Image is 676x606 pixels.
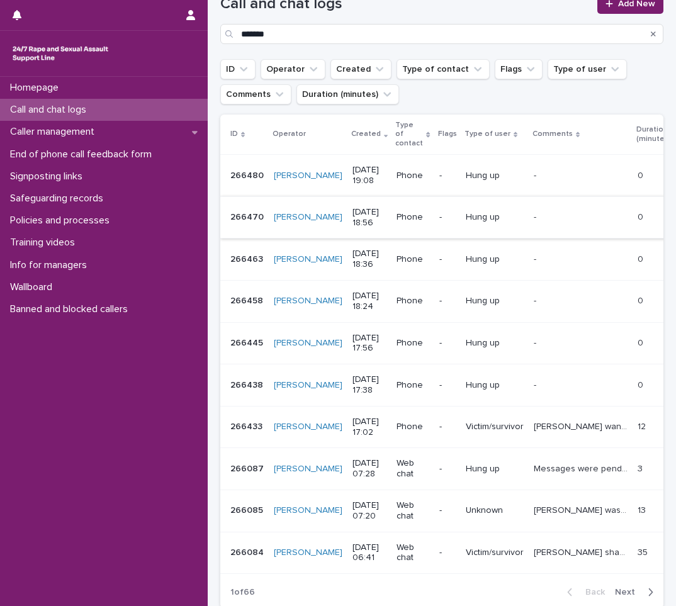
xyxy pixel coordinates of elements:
[636,123,671,146] p: Duration (minutes)
[438,127,457,141] p: Flags
[274,464,342,474] a: [PERSON_NAME]
[578,588,605,597] span: Back
[466,422,524,432] p: Victim/survivor
[274,547,342,558] a: [PERSON_NAME]
[397,380,429,391] p: Phone
[5,259,97,271] p: Info for managers
[466,505,524,516] p: Unknown
[439,254,456,265] p: -
[534,168,539,181] p: -
[638,545,650,558] p: 35
[230,378,266,391] p: 266438
[274,171,342,181] a: [PERSON_NAME]
[5,82,69,94] p: Homepage
[439,505,456,516] p: -
[638,335,646,349] p: 0
[10,41,111,66] img: rhQMoQhaT3yELyF149Cw
[274,505,342,516] a: [PERSON_NAME]
[5,149,162,160] p: End of phone call feedback form
[534,378,539,391] p: -
[352,207,386,228] p: [DATE] 18:56
[638,293,646,306] p: 0
[615,588,643,597] span: Next
[548,59,627,79] button: Type of user
[397,458,429,480] p: Web chat
[352,249,386,270] p: [DATE] 18:36
[534,545,630,558] p: Zara shared that their partner raped (anally) them again last night. Emotional support was provid...
[274,212,342,223] a: [PERSON_NAME]
[5,126,104,138] p: Caller management
[466,254,524,265] p: Hung up
[5,171,93,182] p: Signposting links
[638,252,646,265] p: 0
[352,333,386,354] p: [DATE] 17:56
[466,296,524,306] p: Hung up
[397,296,429,306] p: Phone
[638,419,648,432] p: 12
[352,542,386,564] p: [DATE] 06:41
[230,335,266,349] p: 266445
[466,464,524,474] p: Hung up
[220,59,256,79] button: ID
[534,335,539,349] p: -
[557,586,610,598] button: Back
[395,118,423,150] p: Type of contact
[352,417,386,438] p: [DATE] 17:02
[274,380,342,391] a: [PERSON_NAME]
[465,127,510,141] p: Type of user
[220,24,663,44] input: Search
[296,84,399,104] button: Duration (minutes)
[230,545,266,558] p: 266084
[397,422,429,432] p: Phone
[230,252,266,265] p: 266463
[261,59,325,79] button: Operator
[230,293,266,306] p: 266458
[5,104,96,116] p: Call and chat logs
[397,171,429,181] p: Phone
[638,378,646,391] p: 0
[439,464,456,474] p: -
[274,338,342,349] a: [PERSON_NAME]
[352,374,386,396] p: [DATE] 17:38
[534,252,539,265] p: -
[397,212,429,223] p: Phone
[352,165,386,186] p: [DATE] 19:08
[5,237,85,249] p: Training videos
[352,458,386,480] p: [DATE] 07:28
[397,500,429,522] p: Web chat
[466,547,524,558] p: Victim/survivor
[397,338,429,349] p: Phone
[534,503,630,516] p: Gemma was struggling with flashbacks and keeping calm. They drove out to be in the company of a t...
[439,296,456,306] p: -
[274,422,342,432] a: [PERSON_NAME]
[466,338,524,349] p: Hung up
[274,296,342,306] a: [PERSON_NAME]
[610,586,663,598] button: Next
[230,503,266,516] p: 266085
[5,215,120,227] p: Policies and processes
[5,193,113,205] p: Safeguarding records
[439,212,456,223] p: -
[5,303,138,315] p: Banned and blocked callers
[230,461,266,474] p: 266087
[274,254,342,265] a: [PERSON_NAME]
[439,338,456,349] p: -
[466,380,524,391] p: Hung up
[534,461,630,474] p: Messages were pending
[397,542,429,564] p: Web chat
[439,422,456,432] p: -
[466,171,524,181] p: Hung up
[230,168,266,181] p: 266480
[351,127,381,141] p: Created
[532,127,573,141] p: Comments
[352,291,386,312] p: [DATE] 18:24
[466,212,524,223] p: Hung up
[534,210,539,223] p: -
[638,461,645,474] p: 3
[397,254,429,265] p: Phone
[230,210,266,223] p: 266470
[534,293,539,306] p: -
[439,171,456,181] p: -
[330,59,392,79] button: Created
